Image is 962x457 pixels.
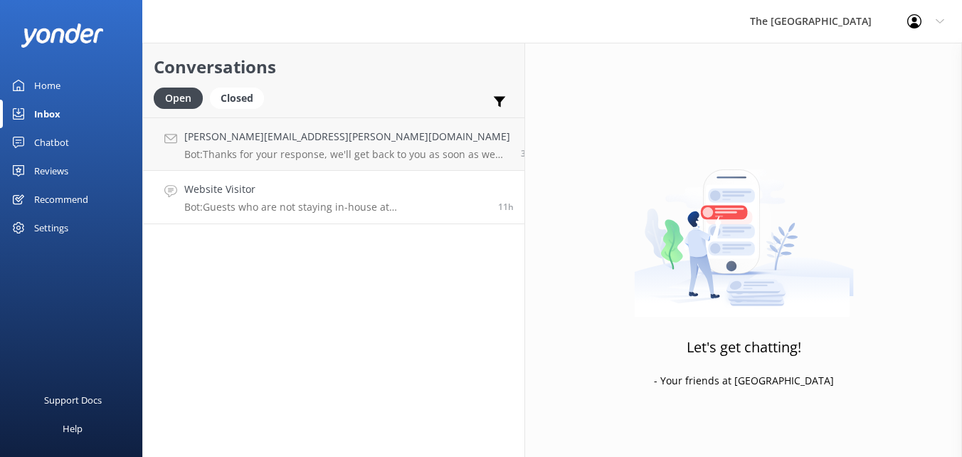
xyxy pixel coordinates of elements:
div: Open [154,88,203,109]
img: yonder-white-logo.png [21,23,103,47]
a: Open [154,90,210,105]
div: Home [34,71,60,100]
a: Closed [210,90,271,105]
a: [PERSON_NAME][EMAIL_ADDRESS][PERSON_NAME][DOMAIN_NAME]Bot:Thanks for your response, we'll get bac... [143,117,524,171]
a: Website VisitorBot:Guests who are not staying in-house at [GEOGRAPHIC_DATA] are welcome to dine a... [143,171,524,224]
p: Bot: Guests who are not staying in-house at [GEOGRAPHIC_DATA] are welcome to dine at [GEOGRAPHIC_... [184,201,487,214]
span: 09:37pm 12-Aug-2025 (UTC -10:00) Pacific/Honolulu [498,201,514,213]
div: Reviews [34,157,68,185]
h3: Let's get chatting! [687,336,801,359]
div: Inbox [34,100,60,128]
p: Bot: Thanks for your response, we'll get back to you as soon as we can during opening hours. [184,148,510,161]
span: 06:04am 13-Aug-2025 (UTC -10:00) Pacific/Honolulu [521,147,532,159]
div: Help [63,414,83,443]
div: Settings [34,214,68,242]
div: Support Docs [44,386,102,414]
div: Recommend [34,185,88,214]
div: Chatbot [34,128,69,157]
h4: [PERSON_NAME][EMAIL_ADDRESS][PERSON_NAME][DOMAIN_NAME] [184,129,510,145]
img: artwork of a man stealing a conversation from at giant smartphone [634,140,854,317]
h4: Website Visitor [184,182,487,197]
p: - Your friends at [GEOGRAPHIC_DATA] [654,373,834,389]
h2: Conversations [154,53,514,80]
div: Closed [210,88,264,109]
